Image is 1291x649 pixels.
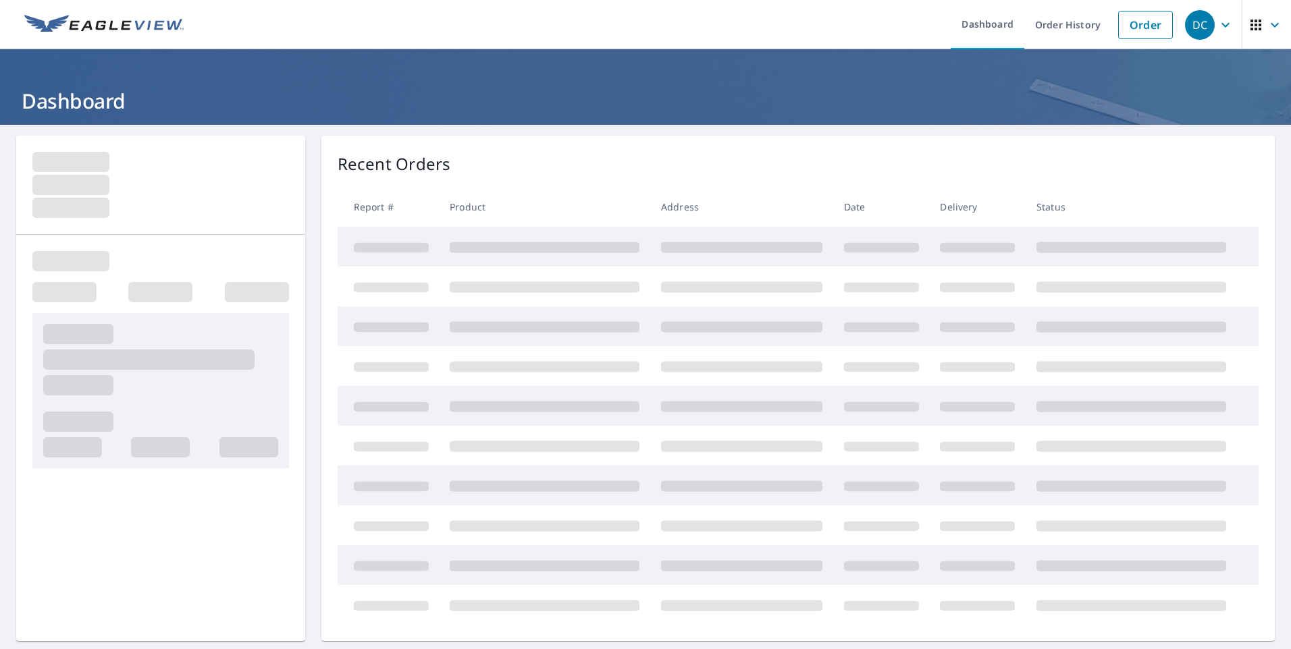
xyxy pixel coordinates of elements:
h1: Dashboard [16,87,1275,115]
div: DC [1185,10,1215,40]
img: EV Logo [24,15,184,35]
th: Report # [338,187,440,227]
th: Address [650,187,833,227]
p: Recent Orders [338,152,451,176]
a: Order [1118,11,1173,39]
th: Date [833,187,930,227]
th: Delivery [929,187,1026,227]
th: Product [439,187,650,227]
th: Status [1026,187,1237,227]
